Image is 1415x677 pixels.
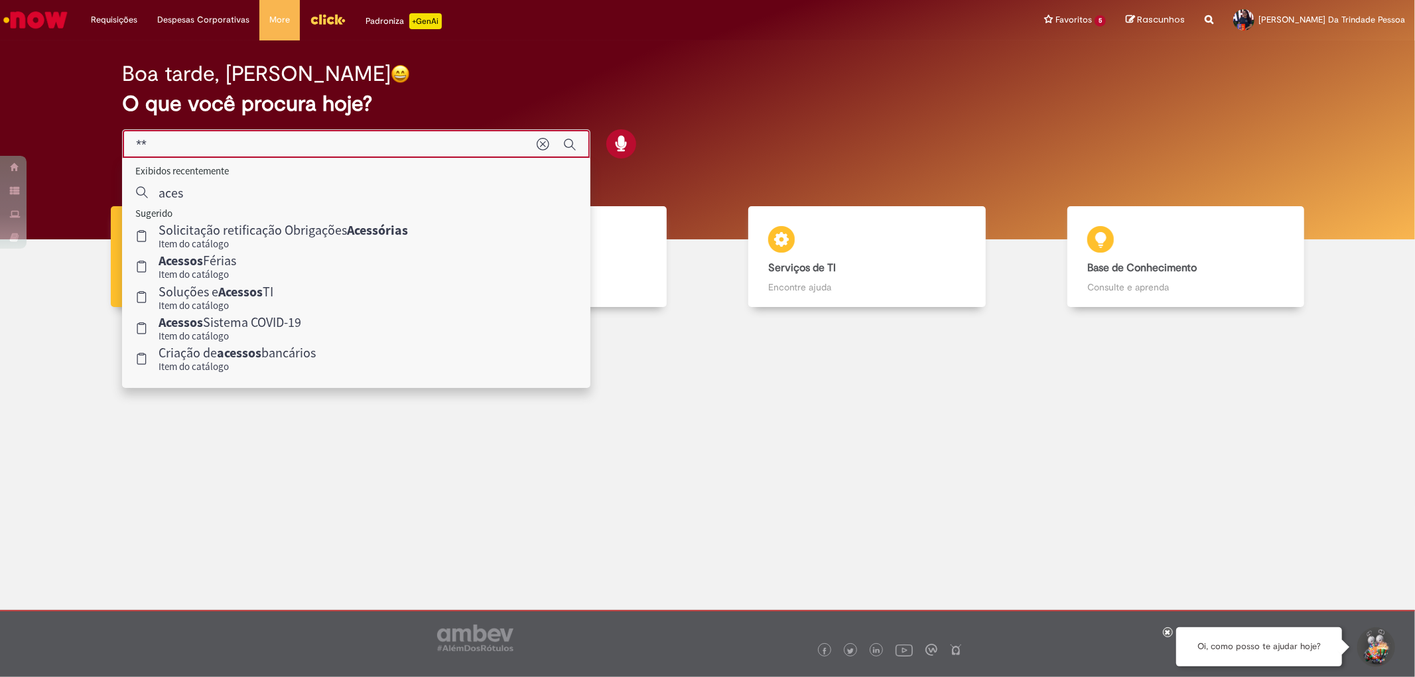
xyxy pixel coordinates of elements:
[391,64,410,84] img: happy-face.png
[1258,14,1405,25] span: [PERSON_NAME] Da Trindade Pessoa
[122,92,1292,115] h2: O que você procura hoje?
[122,62,391,86] h2: Boa tarde, [PERSON_NAME]
[950,644,962,656] img: logo_footer_naosei.png
[366,13,442,29] div: Padroniza
[1176,627,1342,666] div: Oi, como posso te ajudar hoje?
[1087,261,1197,275] b: Base de Conhecimento
[1026,206,1345,308] a: Base de Conhecimento Consulte e aprenda
[925,644,937,656] img: logo_footer_workplace.png
[768,280,965,294] p: Encontre ajuda
[91,13,137,27] span: Requisições
[1095,15,1106,27] span: 5
[1,7,70,33] img: ServiceNow
[708,206,1027,308] a: Serviços de TI Encontre ajuda
[873,647,880,655] img: logo_footer_linkedin.png
[896,641,913,658] img: logo_footer_youtube.png
[1355,627,1395,667] button: Iniciar Conversa de Suporte
[437,625,513,651] img: logo_footer_ambev_rotulo_gray.png
[269,13,290,27] span: More
[821,648,828,654] img: logo_footer_facebook.png
[1126,14,1185,27] a: Rascunhos
[409,13,442,29] p: +GenAi
[1087,280,1284,294] p: Consulte e aprenda
[1137,13,1185,26] span: Rascunhos
[310,9,346,29] img: click_logo_yellow_360x200.png
[768,261,836,275] b: Serviços de TI
[847,648,854,654] img: logo_footer_twitter.png
[1055,13,1092,27] span: Favoritos
[70,206,389,308] a: Tirar dúvidas Tirar dúvidas com Lupi Assist e Gen Ai
[157,13,249,27] span: Despesas Corporativas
